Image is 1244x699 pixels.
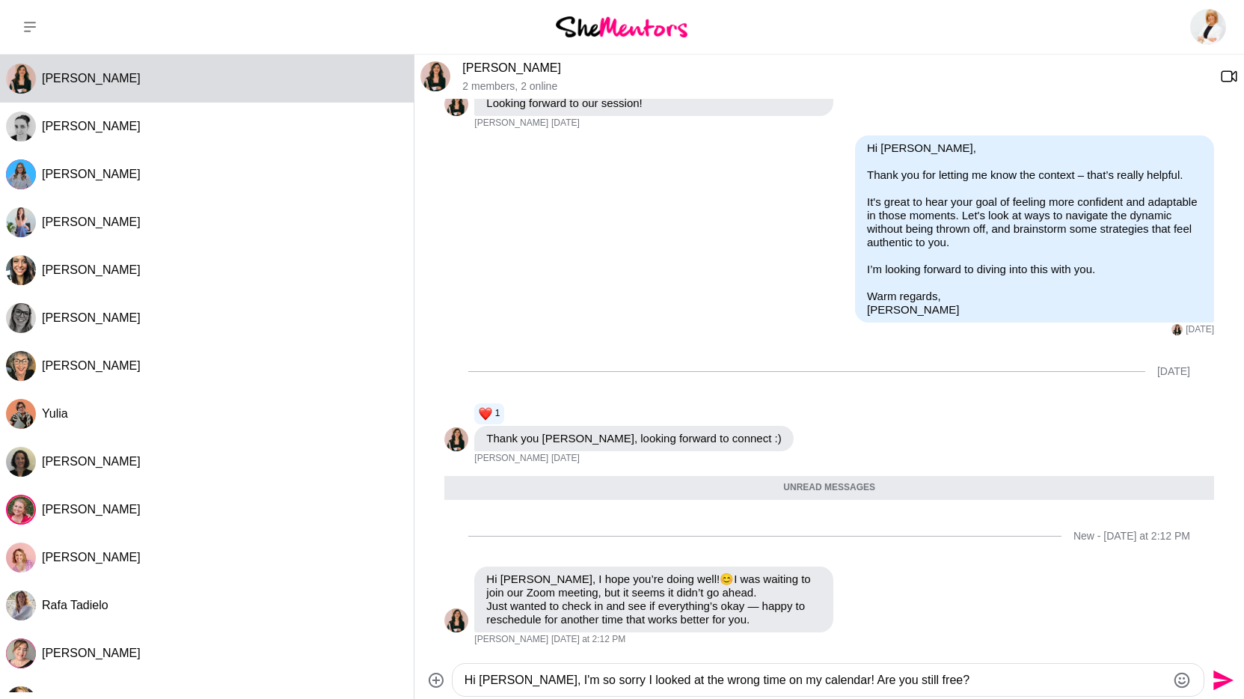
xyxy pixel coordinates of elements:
[462,61,561,74] a: [PERSON_NAME]
[6,207,36,237] img: G
[474,402,799,426] div: Reaction list
[6,399,36,429] div: Yulia
[42,599,108,611] span: Rafa Tadielo
[556,16,687,37] img: She Mentors Logo
[1186,324,1214,336] time: 2025-09-29T01:46:15.673Z
[6,638,36,668] div: Ruth Slade
[42,120,141,132] span: [PERSON_NAME]
[420,61,450,91] img: M
[1173,671,1191,689] button: Emoji picker
[42,168,141,180] span: [PERSON_NAME]
[420,61,450,91] div: Mariana Queiroz
[479,408,500,420] button: Reactions: love
[42,311,141,324] span: [PERSON_NAME]
[486,432,781,445] p: Thank you [PERSON_NAME], looking forward to connect :)
[867,195,1202,249] p: It's great to hear your goal of feeling more confident and adaptable in those moments. Let's look...
[6,447,36,477] div: Laila Punj
[6,112,36,141] div: Erin
[486,573,821,626] p: Hi [PERSON_NAME], I hope you’re doing well! I was waiting to join our Zoom meeting, but it seems ...
[42,216,141,228] span: [PERSON_NAME]
[474,453,548,465] span: [PERSON_NAME]
[474,117,548,129] span: [PERSON_NAME]
[867,290,1202,317] p: Warm regards, [PERSON_NAME]
[6,543,36,573] img: V
[6,495,36,525] img: R
[42,72,141,85] span: [PERSON_NAME]
[444,427,468,451] img: M
[6,495,36,525] div: Rebecca Frazer
[462,80,1208,93] p: 2 members , 2 online
[6,590,36,620] img: R
[867,263,1202,276] p: I’m looking forward to diving into this with you.
[444,92,468,116] div: Mariana Queiroz
[495,408,500,420] span: 1
[1073,530,1190,543] div: New - [DATE] at 2:12 PM
[42,407,68,420] span: Yulia
[42,455,141,468] span: [PERSON_NAME]
[42,647,141,659] span: [PERSON_NAME]
[42,503,141,516] span: [PERSON_NAME]
[6,351,36,381] div: Jane
[486,97,821,110] p: Looking forward to our session!
[6,64,36,94] img: M
[6,399,36,429] img: Y
[867,141,1202,155] p: Hi [PERSON_NAME],
[1171,324,1183,335] img: M
[6,159,36,189] div: Mona Swarup
[6,303,36,333] div: Charlie Clarke
[1171,324,1183,335] div: Mariana Queiroz
[6,255,36,285] div: Hannah Blamey
[6,255,36,285] img: H
[1157,365,1190,378] div: [DATE]
[551,634,625,646] time: 2025-10-08T03:12:38.791Z
[6,303,36,333] img: C
[42,263,141,276] span: [PERSON_NAME]
[1204,663,1238,697] button: Send
[6,112,36,141] img: E
[1190,9,1226,45] img: Kat Millar
[444,476,1214,500] div: Unread messages
[6,447,36,477] img: L
[42,359,141,372] span: [PERSON_NAME]
[6,207,36,237] div: Georgina Barnes
[6,543,36,573] div: Vari McGaan
[465,671,1166,689] textarea: Type your message
[444,92,468,116] img: M
[444,427,468,451] div: Mariana Queiroz
[444,608,468,632] div: Mariana Queiroz
[6,64,36,94] div: Mariana Queiroz
[551,453,580,465] time: 2025-09-29T23:01:51.346Z
[6,590,36,620] div: Rafa Tadielo
[867,168,1202,182] p: Thank you for letting me know the context – that’s really helpful.
[42,551,141,564] span: [PERSON_NAME]
[551,117,580,129] time: 2025-09-29T00:58:38.110Z
[6,351,36,381] img: J
[474,634,548,646] span: [PERSON_NAME]
[6,638,36,668] img: R
[6,159,36,189] img: M
[444,608,468,632] img: M
[720,573,734,585] span: 😊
